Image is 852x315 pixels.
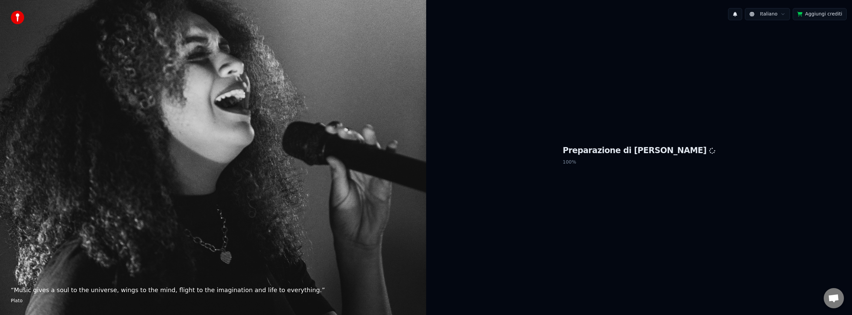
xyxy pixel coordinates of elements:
[563,156,715,168] p: 100 %
[824,288,844,308] div: Aprire la chat
[11,11,24,24] img: youka
[793,8,847,20] button: Aggiungi crediti
[563,145,715,156] h1: Preparazione di [PERSON_NAME]
[11,297,415,304] footer: Plato
[11,285,415,295] p: “ Music gives a soul to the universe, wings to the mind, flight to the imagination and life to ev...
